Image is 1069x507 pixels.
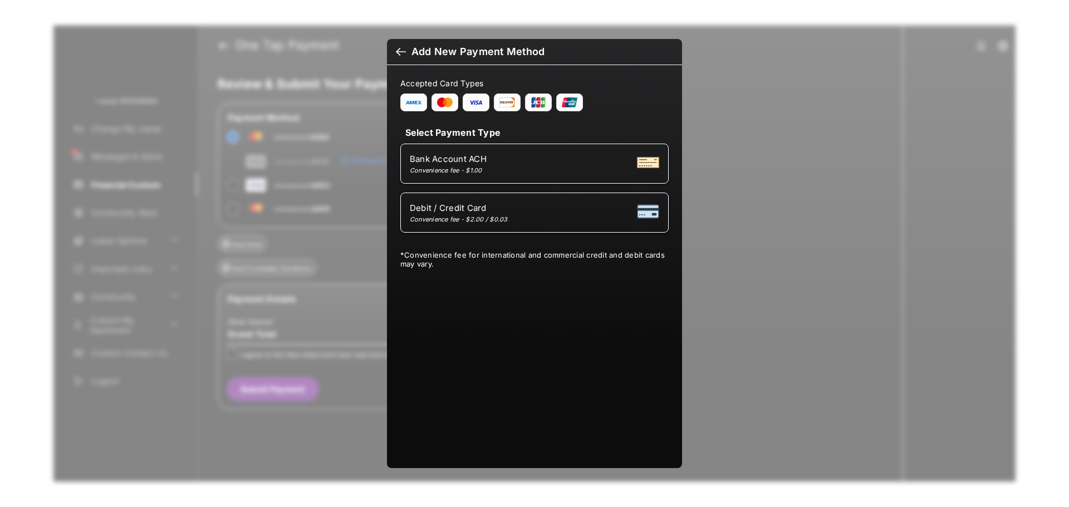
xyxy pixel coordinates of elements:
[400,78,488,88] span: Accepted Card Types
[410,154,487,164] span: Bank Account ACH
[410,215,508,223] div: Convenience fee - $2.00 / $0.03
[400,250,669,270] div: * Convenience fee for international and commercial credit and debit cards may vary.
[410,166,487,174] div: Convenience fee - $1.00
[410,203,508,213] span: Debit / Credit Card
[411,46,545,58] div: Add New Payment Method
[400,127,669,138] h4: Select Payment Type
